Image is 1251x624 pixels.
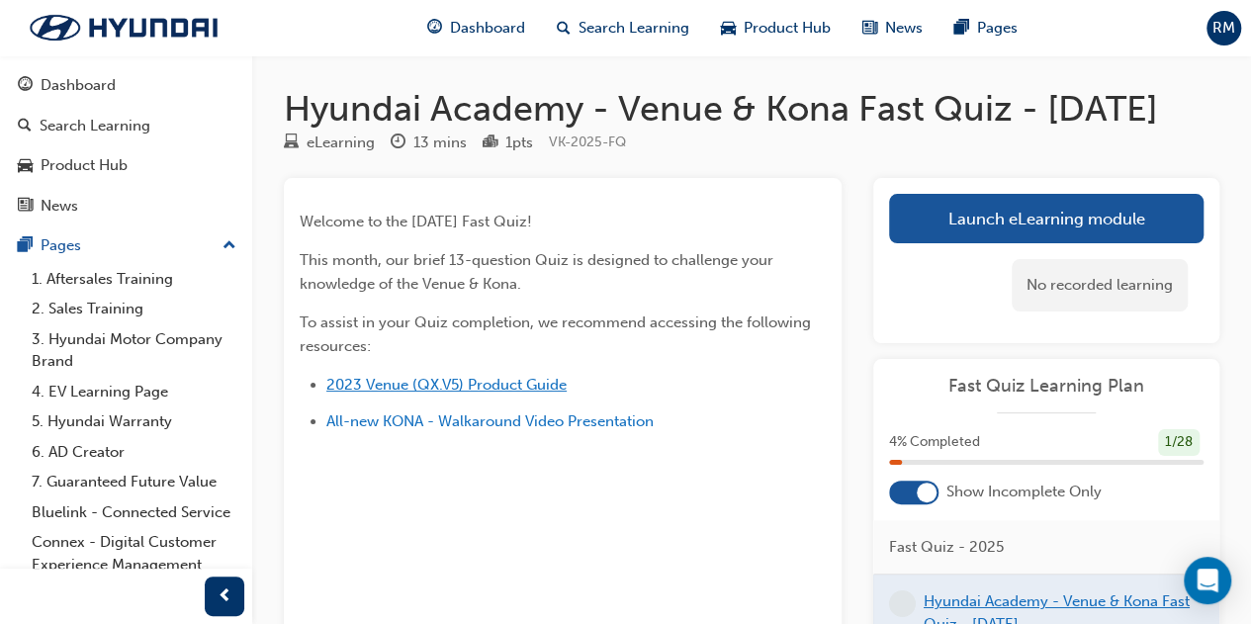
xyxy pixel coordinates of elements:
span: News [885,17,923,40]
div: Type [284,131,375,155]
div: Product Hub [41,154,128,177]
button: RM [1206,11,1241,45]
div: No recorded learning [1012,259,1188,312]
span: Pages [977,17,1018,40]
div: 1 / 28 [1158,429,1200,456]
span: search-icon [557,16,571,41]
div: 1 pts [505,132,533,154]
div: News [41,195,78,218]
div: Search Learning [40,115,150,137]
a: pages-iconPages [938,8,1033,48]
a: car-iconProduct Hub [705,8,847,48]
span: Dashboard [450,17,525,40]
span: Fast Quiz - 2025 [889,536,1004,559]
span: Learning resource code [549,134,626,150]
span: Product Hub [744,17,831,40]
a: 7. Guaranteed Future Value [24,467,244,497]
span: learningResourceType_ELEARNING-icon [284,134,299,152]
a: 2023 Venue (QX.V5) Product Guide [326,376,567,394]
span: Show Incomplete Only [946,481,1102,503]
div: Open Intercom Messenger [1184,557,1231,604]
span: car-icon [18,157,33,175]
span: RM [1212,17,1235,40]
a: All-new KONA - Walkaround Video Presentation [326,412,654,430]
a: Fast Quiz Learning Plan [889,375,1204,398]
a: Launch eLearning module [889,194,1204,243]
button: Pages [8,227,244,264]
span: clock-icon [391,134,405,152]
div: Dashboard [41,74,116,97]
span: 4 % Completed [889,431,980,454]
span: search-icon [18,118,32,135]
span: learningRecordVerb_NONE-icon [889,590,916,617]
span: news-icon [18,198,33,216]
span: up-icon [223,233,236,259]
span: pages-icon [954,16,969,41]
a: 4. EV Learning Page [24,377,244,407]
a: 2. Sales Training [24,294,244,324]
span: Search Learning [579,17,689,40]
a: Connex - Digital Customer Experience Management [24,527,244,579]
a: News [8,188,244,224]
a: 3. Hyundai Motor Company Brand [24,324,244,377]
span: Welcome to the [DATE] Fast Quiz! [300,213,532,230]
div: Points [483,131,533,155]
a: 6. AD Creator [24,437,244,468]
div: 13 mins [413,132,467,154]
div: Duration [391,131,467,155]
a: Search Learning [8,108,244,144]
a: Product Hub [8,147,244,184]
div: eLearning [307,132,375,154]
span: guage-icon [427,16,442,41]
span: pages-icon [18,237,33,255]
span: podium-icon [483,134,497,152]
a: search-iconSearch Learning [541,8,705,48]
span: To assist in your Quiz completion, we recommend accessing the following resources: [300,313,815,355]
h1: Hyundai Academy - Venue & Kona Fast Quiz - [DATE] [284,87,1219,131]
img: Trak [10,7,237,48]
span: guage-icon [18,77,33,95]
a: 5. Hyundai Warranty [24,406,244,437]
a: guage-iconDashboard [411,8,541,48]
span: news-icon [862,16,877,41]
span: This month, our brief 13-question Quiz is designed to challenge your knowledge of the Venue & Kona. [300,251,777,293]
span: car-icon [721,16,736,41]
a: Bluelink - Connected Service [24,497,244,528]
a: Dashboard [8,67,244,104]
a: 1. Aftersales Training [24,264,244,295]
a: news-iconNews [847,8,938,48]
span: prev-icon [218,584,232,609]
div: Pages [41,234,81,257]
button: DashboardSearch LearningProduct HubNews [8,63,244,227]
